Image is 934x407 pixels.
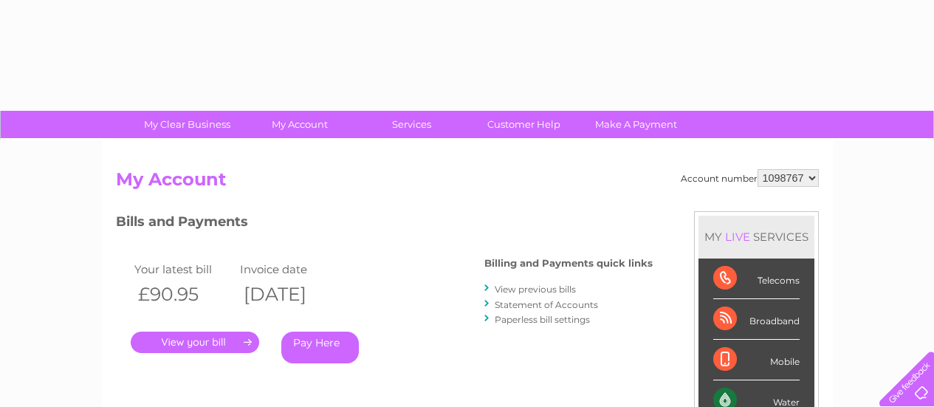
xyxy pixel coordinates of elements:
a: Pay Here [281,332,359,363]
div: Telecoms [713,259,800,299]
a: . [131,332,259,353]
h3: Bills and Payments [116,211,653,237]
a: Services [351,111,473,138]
th: £90.95 [131,279,237,309]
a: View previous bills [495,284,576,295]
div: MY SERVICES [698,216,814,258]
a: My Account [238,111,360,138]
div: Broadband [713,299,800,340]
h4: Billing and Payments quick links [484,258,653,269]
div: Mobile [713,340,800,380]
a: Statement of Accounts [495,299,598,310]
a: Paperless bill settings [495,314,590,325]
a: Customer Help [463,111,585,138]
td: Your latest bill [131,259,237,279]
div: Account number [681,169,819,187]
th: [DATE] [236,279,343,309]
td: Invoice date [236,259,343,279]
h2: My Account [116,169,819,197]
div: LIVE [722,230,753,244]
a: My Clear Business [126,111,248,138]
a: Make A Payment [575,111,697,138]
